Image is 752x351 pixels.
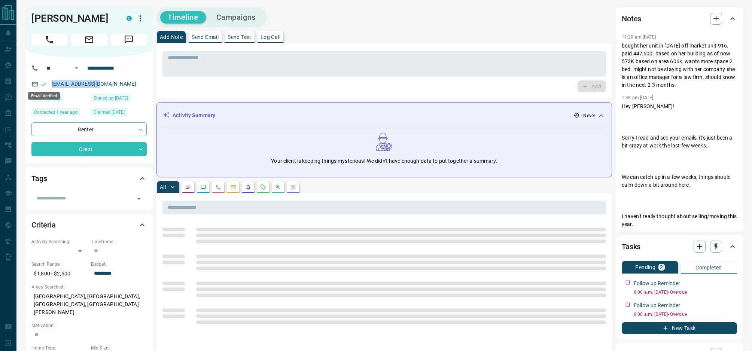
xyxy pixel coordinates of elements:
[192,34,219,40] p: Send Email
[173,112,215,119] p: Activity Summary
[622,10,737,28] div: Notes
[160,34,183,40] p: Add Note
[622,95,654,100] p: 1:43 pm [DATE]
[185,184,191,190] svg: Notes
[31,142,147,156] div: Client
[260,184,266,190] svg: Requests
[215,184,221,190] svg: Calls
[622,34,656,40] p: 11:20 am [DATE]
[31,261,87,268] p: Search Range:
[622,13,641,25] h2: Notes
[127,16,132,21] div: condos.ca
[31,238,87,245] p: Actively Searching:
[200,184,206,190] svg: Lead Browsing Activity
[271,157,497,165] p: Your client is keeping things mysterious! We didn't have enough data to put together a summary.
[209,11,263,24] button: Campaigns
[290,184,296,190] svg: Agent Actions
[31,268,87,280] p: $1,800 - $2,500
[91,94,147,104] div: Tue Apr 26 2016
[275,184,281,190] svg: Opportunities
[261,34,280,40] p: Log Call
[52,81,136,87] a: [EMAIL_ADDRESS][DOMAIN_NAME]
[94,109,125,116] span: Claimed [DATE]
[245,184,251,190] svg: Listing Alerts
[634,302,680,309] p: Follow up Reminder
[634,289,737,296] p: 6:00 a.m. [DATE] - Overdue
[622,103,737,307] p: Hey [PERSON_NAME]! Sorry I read and see your emails, it’s just been a bit crazy at work the last ...
[634,311,737,318] p: 6:00 a.m. [DATE] - Overdue
[581,112,595,119] p: - Never
[28,92,60,100] div: Email Verified
[134,193,144,204] button: Open
[34,109,77,116] span: Contacted 1 year ago
[622,42,737,89] p: bought her unit in [DATE] off market unit 916. paid 447,500. based on her building as of now 573K...
[634,280,680,287] p: Follow up Reminder
[228,34,252,40] p: Send Text
[31,216,147,234] div: Criteria
[31,108,87,119] div: Fri Apr 05 2024
[160,11,206,24] button: Timeline
[163,109,606,122] div: Activity Summary- Never
[111,34,147,46] span: Message
[31,34,67,46] span: Call
[94,94,128,102] span: Signed up [DATE]
[31,173,47,184] h2: Tags
[31,284,147,290] p: Areas Searched:
[622,241,640,253] h2: Tasks
[31,322,147,329] p: Motivation:
[71,34,107,46] span: Email
[160,184,166,190] p: All
[91,108,147,119] div: Tue Apr 26 2016
[660,265,663,270] p: 2
[91,238,147,245] p: Timeframe:
[622,322,737,334] button: New Task
[72,64,81,73] button: Open
[31,12,115,24] h1: [PERSON_NAME]
[31,219,56,231] h2: Criteria
[635,265,655,270] p: Pending
[31,290,147,318] p: [GEOGRAPHIC_DATA], [GEOGRAPHIC_DATA], [GEOGRAPHIC_DATA], [GEOGRAPHIC_DATA][PERSON_NAME]
[41,82,46,87] svg: Email Verified
[230,184,236,190] svg: Emails
[695,265,722,270] p: Completed
[31,122,147,136] div: Renter
[31,170,147,187] div: Tags
[91,261,147,268] p: Budget:
[622,238,737,256] div: Tasks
